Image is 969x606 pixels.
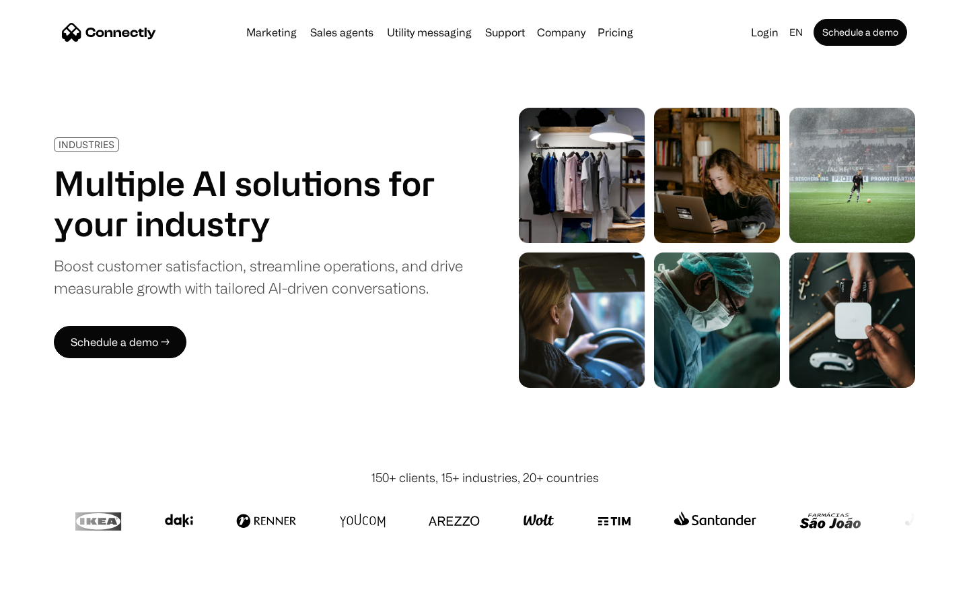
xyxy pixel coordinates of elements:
a: Marketing [241,27,302,38]
div: en [789,23,803,42]
aside: Language selected: English [13,581,81,601]
div: 150+ clients, 15+ industries, 20+ countries [371,469,599,487]
h1: Multiple AI solutions for your industry [54,163,463,244]
a: Login [746,23,784,42]
div: Boost customer satisfaction, streamline operations, and drive measurable growth with tailored AI-... [54,255,463,299]
a: Support [480,27,530,38]
a: Schedule a demo [814,19,907,46]
div: Company [537,23,585,42]
a: Utility messaging [382,27,477,38]
ul: Language list [27,582,81,601]
div: INDUSTRIES [59,139,114,149]
a: Schedule a demo → [54,326,186,358]
a: Sales agents [305,27,379,38]
a: Pricing [592,27,639,38]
